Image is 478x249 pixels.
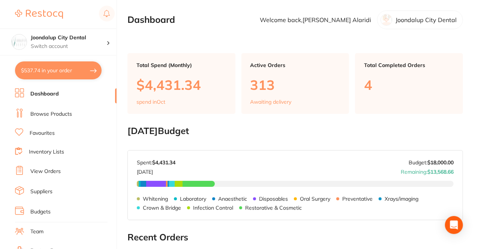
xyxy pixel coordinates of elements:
[136,77,226,92] p: $4,431.34
[260,16,371,23] p: Welcome back, [PERSON_NAME] Alaridi
[12,34,27,49] img: Joondalup City Dental
[136,99,165,105] p: spend in Oct
[15,61,102,79] button: $537.74 in your order
[245,205,302,211] p: Restorative & Cosmetic
[127,232,463,243] h2: Recent Orders
[250,99,292,105] p: Awaiting delivery
[241,53,349,114] a: Active Orders313Awaiting delivery
[342,196,373,202] p: Preventative
[427,159,454,166] strong: $18,000.00
[193,205,233,211] p: Infection Control
[445,216,463,234] div: Open Intercom Messenger
[396,16,457,23] p: Joondalup City Dental
[180,196,206,202] p: Laboratory
[31,43,106,50] p: Switch account
[30,208,51,216] a: Budgets
[218,196,247,202] p: Anaesthetic
[355,53,463,114] a: Total Completed Orders4
[143,205,181,211] p: Crown & Bridge
[250,77,340,92] p: 313
[30,130,55,137] a: Favourites
[15,10,63,19] img: Restocq Logo
[427,168,454,175] strong: $13,568.66
[127,15,175,25] h2: Dashboard
[259,196,288,202] p: Disposables
[30,168,61,175] a: View Orders
[30,228,43,236] a: Team
[364,77,454,92] p: 4
[364,62,454,68] p: Total Completed Orders
[31,34,106,42] h4: Joondalup City Dental
[401,166,454,175] p: Remaining:
[30,188,52,195] a: Suppliers
[137,160,175,166] p: Spent:
[127,53,235,114] a: Total Spend (Monthly)$4,431.34spend inOct
[30,110,72,118] a: Browse Products
[143,196,168,202] p: Whitening
[136,62,226,68] p: Total Spend (Monthly)
[152,159,175,166] strong: $4,431.34
[15,6,63,23] a: Restocq Logo
[127,126,463,136] h2: [DATE] Budget
[137,166,175,175] p: [DATE]
[385,196,418,202] p: Xrays/imaging
[300,196,330,202] p: Oral Surgery
[29,148,64,156] a: Inventory Lists
[30,90,59,98] a: Dashboard
[409,160,454,166] p: Budget:
[250,62,340,68] p: Active Orders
